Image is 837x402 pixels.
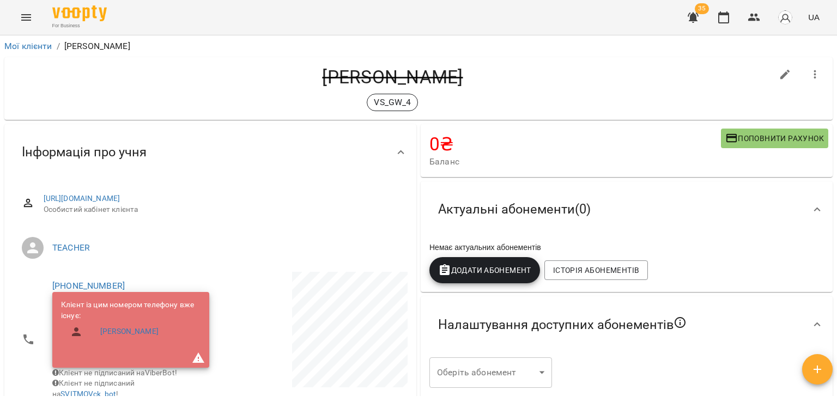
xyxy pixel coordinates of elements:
[52,5,107,21] img: Voopty Logo
[544,260,648,280] button: Історія абонементів
[438,201,591,218] span: Актуальні абонементи ( 0 )
[52,22,107,29] span: For Business
[4,124,416,180] div: Інформація про учня
[64,40,130,53] p: [PERSON_NAME]
[100,326,159,337] a: [PERSON_NAME]
[4,40,833,53] nav: breadcrumb
[429,133,721,155] h4: 0 ₴
[427,240,826,255] div: Немає актуальних абонементів
[52,281,125,291] a: [PHONE_NUMBER]
[725,132,824,145] span: Поповнити рахунок
[429,357,552,388] div: ​
[4,41,52,51] a: Мої клієнти
[61,300,201,347] ul: Клієнт із цим номером телефону вже існує:
[438,264,531,277] span: Додати Абонемент
[13,66,772,88] h4: [PERSON_NAME]
[721,129,828,148] button: Поповнити рахунок
[695,3,709,14] span: 35
[57,40,60,53] li: /
[60,389,116,398] a: SVITMOVck_bot
[22,144,147,161] span: Інформація про учня
[52,242,90,253] a: TEACHER
[421,181,833,237] div: Актуальні абонементи(0)
[553,264,639,277] span: Історія абонементів
[44,204,399,215] span: Особистий кабінет клієнта
[804,7,824,27] button: UA
[438,316,687,333] span: Налаштування доступних абонементів
[13,4,39,31] button: Menu
[52,379,135,398] span: Клієнт не підписаний на !
[674,316,687,329] svg: Якщо не обрано жодного, клієнт зможе побачити всі публічні абонементи
[429,155,721,168] span: Баланс
[808,11,820,23] span: UA
[367,94,418,111] div: VS_GW_4
[429,257,540,283] button: Додати Абонемент
[374,96,411,109] p: VS_GW_4
[52,368,177,377] span: Клієнт не підписаний на ViberBot!
[421,296,833,353] div: Налаштування доступних абонементів
[778,10,793,25] img: avatar_s.png
[44,194,120,203] a: [URL][DOMAIN_NAME]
